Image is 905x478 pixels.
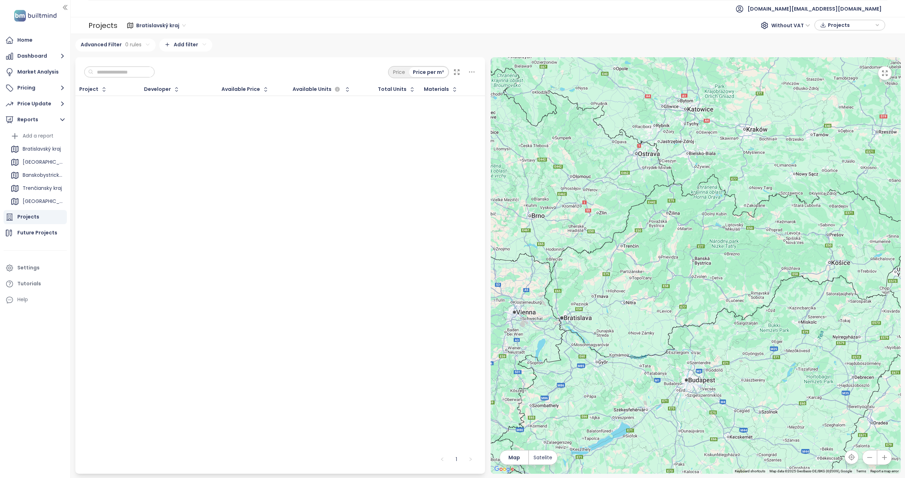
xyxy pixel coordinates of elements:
[468,457,473,461] span: right
[9,196,65,207] div: [GEOGRAPHIC_DATA]
[437,454,448,465] button: left
[4,49,67,63] button: Dashboard
[492,465,516,474] img: Google
[12,8,59,23] img: logo
[4,261,67,275] a: Settings
[9,130,65,142] div: Add a report
[4,113,67,127] button: Reports
[293,85,342,94] div: Available Units
[136,20,186,31] span: Bratislavský kraj
[4,97,67,111] button: Price Update
[17,212,39,221] div: Projects
[221,87,260,92] div: Available Price
[23,171,63,180] div: Banskobystrický kraj
[79,87,98,92] div: Project
[529,450,557,465] button: Satelite
[870,469,899,473] a: Report a map error
[125,41,142,48] span: 0 rules
[9,157,65,168] div: [GEOGRAPHIC_DATA]
[293,87,332,92] span: Available Units
[23,145,61,153] div: Bratislavský kraj
[9,170,65,181] div: Banskobystrický kraj
[856,469,866,473] a: Terms (opens in new tab)
[144,87,171,92] div: Developer
[17,36,33,45] div: Home
[75,39,156,52] div: Advanced Filter
[4,277,67,291] a: Tutorials
[17,99,51,108] div: Price Update
[409,67,448,77] div: Price per m²
[4,33,67,47] a: Home
[735,469,765,474] button: Keyboard shortcuts
[88,18,117,33] div: Projects
[378,87,407,92] div: Total Units
[23,197,63,206] div: [GEOGRAPHIC_DATA]
[17,263,40,272] div: Settings
[748,0,882,17] span: [DOMAIN_NAME][EMAIL_ADDRESS][DOMAIN_NAME]
[4,65,67,79] a: Market Analysis
[769,469,852,473] span: Map data ©2025 GeoBasis-DE/BKG (©2009), Google
[818,20,881,30] div: button
[465,454,476,465] button: right
[9,144,65,155] div: Bratislavský kraj
[4,81,67,95] button: Pricing
[424,87,449,92] div: Materials
[9,183,65,194] div: Trenčiansky kraj
[771,20,810,31] span: Without VAT
[508,454,520,461] span: Map
[465,454,476,465] li: Next Page
[17,228,57,237] div: Future Projects
[492,465,516,474] a: Open this area in Google Maps (opens a new window)
[437,454,448,465] li: Previous Page
[389,67,409,77] div: Price
[159,39,212,52] div: Add filter
[23,132,53,140] div: Add a report
[23,184,62,193] div: Trenčiansky kraj
[534,454,552,461] span: Satelite
[4,293,67,307] div: Help
[17,295,28,304] div: Help
[451,454,462,465] a: 1
[500,450,528,465] button: Map
[440,457,444,461] span: left
[4,226,67,240] a: Future Projects
[828,20,874,30] span: Projects
[17,68,59,76] div: Market Analysis
[4,210,67,224] a: Projects
[17,279,41,288] div: Tutorials
[23,158,63,167] div: [GEOGRAPHIC_DATA]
